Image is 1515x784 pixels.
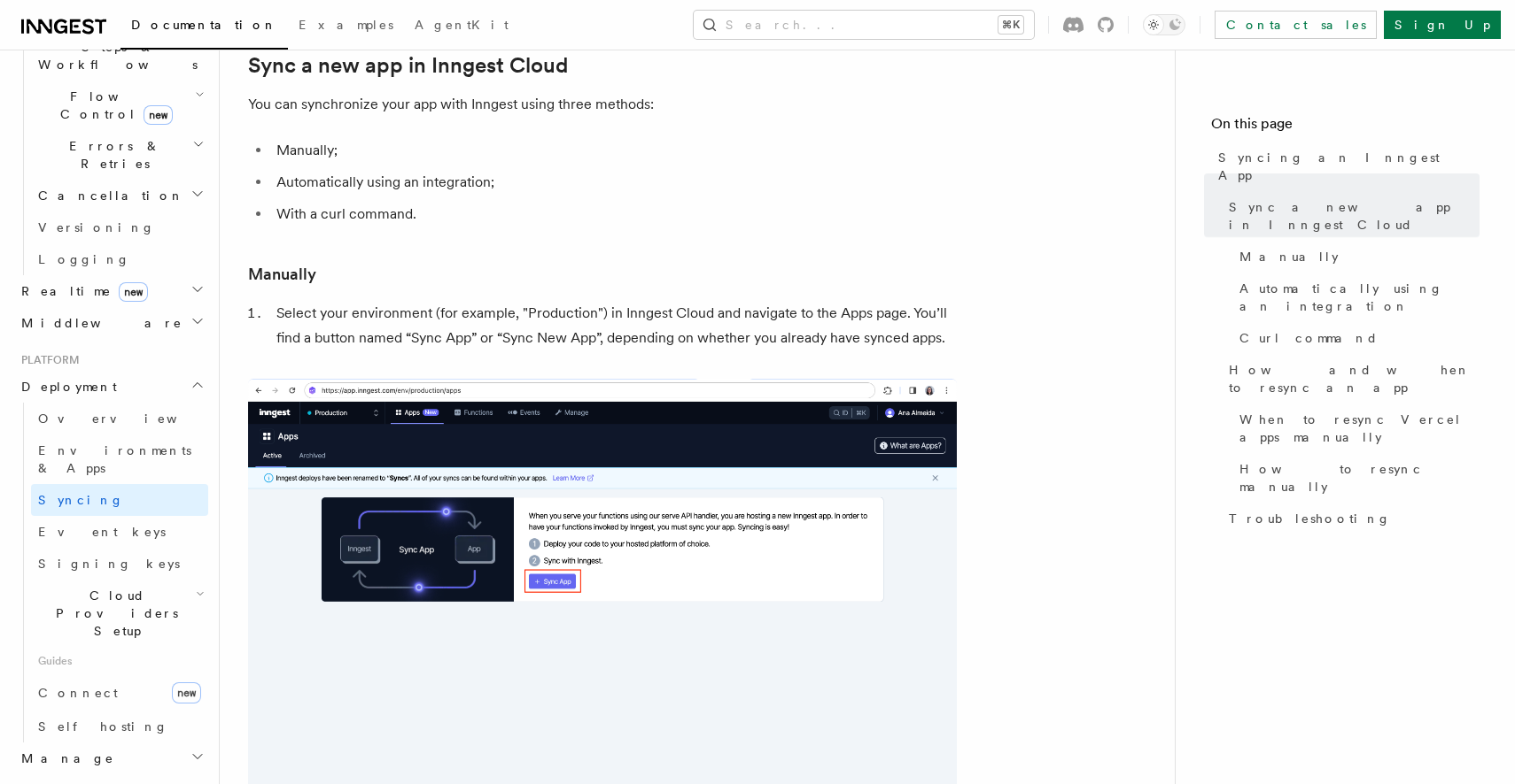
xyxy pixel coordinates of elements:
span: Platform [14,353,80,367]
span: Manually [1239,248,1339,265]
a: Syncing [31,484,208,516]
a: Contact sales [1215,11,1377,39]
span: Self hosting [38,719,168,734]
span: Overview [38,411,221,426]
span: Curl command [1239,329,1379,347]
span: Automatically using an integration [1239,280,1480,315]
a: Self hosting [31,711,208,742]
span: Versioning [38,220,155,234]
span: Examples [299,18,393,32]
span: How and when to resync an app [1229,361,1480,396]
button: Middleware [14,307,208,339]
button: Flow Controlnew [31,81,208,130]
a: Automatically using an integration [1232,273,1480,322]
span: Cloud Providers Setup [31,587,196,640]
span: Flow Control [31,88,195,123]
a: When to resync Vercel apps manually [1232,404,1480,453]
span: Logging [38,252,130,266]
span: Documentation [131,18,277,32]
a: Examples [288,5,404,48]
span: Guides [31,647,208,675]
button: Search...⌘K [694,11,1034,39]
span: Connect [38,686,118,700]
span: Deployment [14,378,117,396]
a: Manually [1232,241,1480,273]
button: Deployment [14,371,208,403]
span: How to resync manually [1239,460,1480,496]
li: Manually; [271,138,957,163]
button: Toggle dark mode [1143,14,1185,35]
a: How to resync manually [1232,453,1480,503]
a: Sign Up [1384,11,1501,39]
p: You can synchronize your app with Inngest using three methods: [248,92,957,117]
a: Logging [31,243,208,275]
button: Cloud Providers Setup [31,580,208,647]
span: new [172,682,201,703]
a: Versioning [31,211,208,243]
span: Errors & Retries [31,137,192,173]
span: Signing keys [38,557,180,571]
a: How and when to resync an app [1222,354,1480,404]
li: Select your environment (for example, "Production") in Inngest Cloud and navigate to the Apps pag... [271,301,957,350]
span: Manage [14,749,114,767]
button: Steps & Workflows [31,31,208,81]
a: Troubleshooting [1222,503,1480,534]
button: Errors & Retries [31,130,208,180]
a: Syncing an Inngest App [1211,142,1480,191]
li: With a curl command. [271,202,957,227]
kbd: ⌘K [998,16,1023,34]
span: Event keys [38,525,166,539]
a: Event keys [31,516,208,548]
span: Realtime [14,282,148,300]
span: Syncing an Inngest App [1218,149,1480,184]
a: Manually [248,262,316,287]
a: AgentKit [404,5,519,48]
span: When to resync Vercel apps manually [1239,411,1480,446]
a: Signing keys [31,548,208,580]
span: Environments & Apps [38,443,191,475]
button: Cancellation [31,180,208,211]
span: Syncing [38,493,124,507]
a: Curl command [1232,322,1480,354]
h4: On this page [1211,113,1480,142]
span: new [144,105,173,125]
span: Steps & Workflows [31,38,198,73]
a: Connectnew [31,675,208,711]
button: Manage [14,742,208,774]
div: Deployment [14,403,208,742]
a: Sync a new app in Inngest Cloud [1222,191,1480,241]
span: Sync a new app in Inngest Cloud [1229,198,1480,234]
a: Documentation [120,5,288,50]
a: Overview [31,403,208,434]
span: AgentKit [415,18,509,32]
span: new [119,282,148,302]
a: Sync a new app in Inngest Cloud [248,53,568,78]
li: Automatically using an integration; [271,170,957,195]
button: Realtimenew [14,275,208,307]
span: Middleware [14,314,183,332]
a: Environments & Apps [31,434,208,484]
span: Troubleshooting [1229,510,1391,527]
span: Cancellation [31,187,184,204]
